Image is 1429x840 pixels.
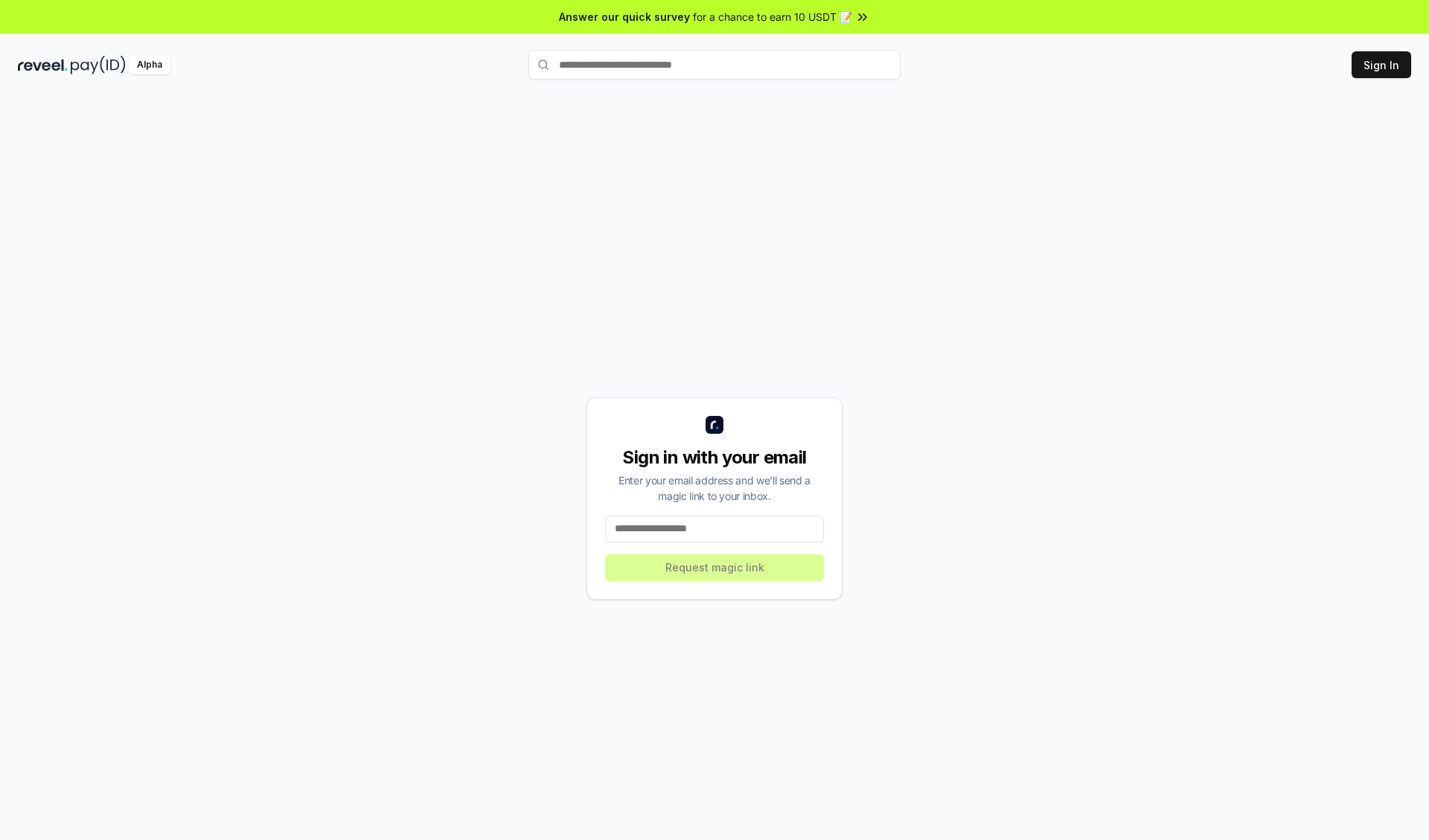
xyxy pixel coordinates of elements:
div: Sign in with your email [605,446,824,469]
span: for a chance to earn 10 USDT 📝 [693,9,852,25]
img: logo_small [706,416,723,434]
div: Alpha [129,56,170,74]
span: Answer our quick survey [559,9,690,25]
div: Enter your email address and we’ll send a magic link to your inbox. [605,472,824,504]
img: pay_id [71,56,126,74]
button: Sign In [1352,51,1411,78]
img: reveel_dark [18,56,68,74]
